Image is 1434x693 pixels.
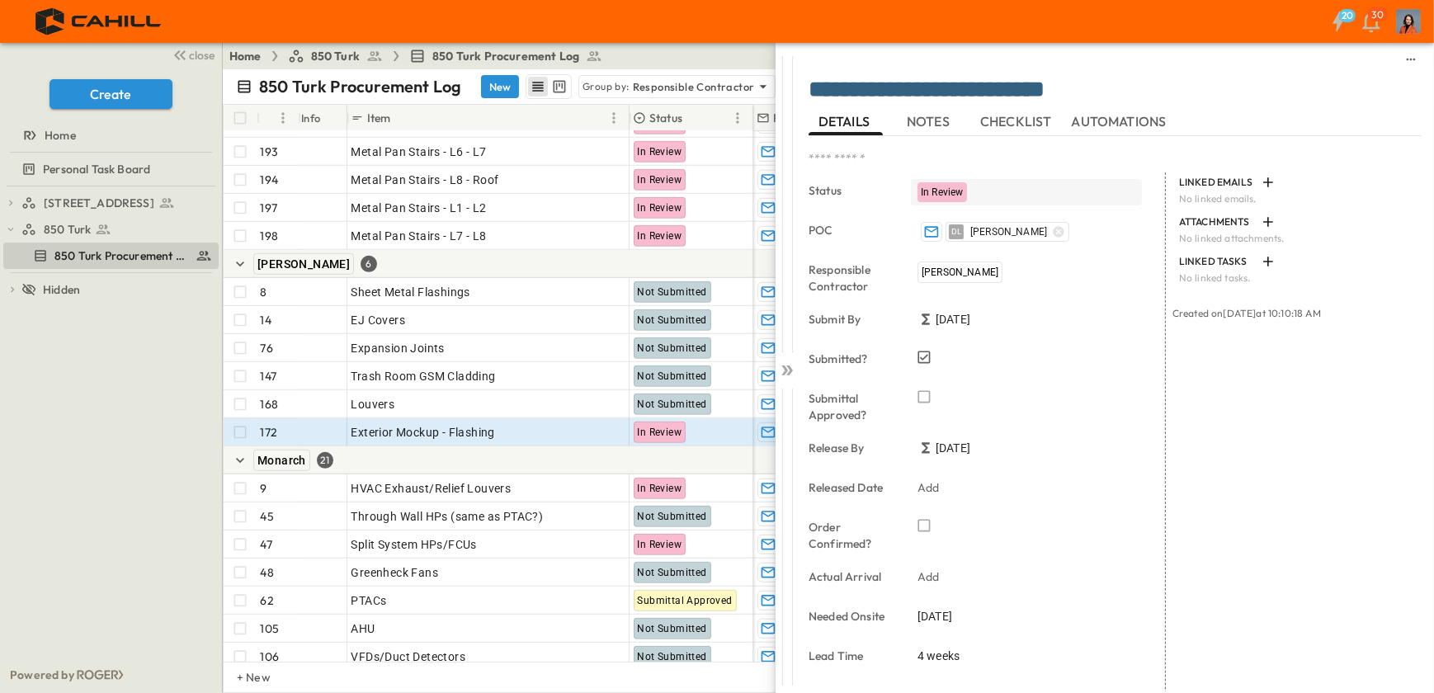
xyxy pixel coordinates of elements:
span: In Review [638,146,682,158]
p: Submit By [809,311,894,328]
span: NOTES [907,115,953,130]
div: Info [298,105,347,131]
span: 850 Turk [311,48,360,64]
p: 850 Turk Procurement Log [259,75,461,98]
p: LINKED TASKS [1179,255,1255,268]
span: [PERSON_NAME] [970,225,1047,238]
span: VFDs/Duct Detectors [351,648,466,665]
span: Not Submitted [638,342,707,354]
div: 21 [317,452,333,469]
img: Profile Picture [1396,9,1421,34]
p: POC [809,222,894,238]
img: 4f72bfc4efa7236828875bac24094a5ddb05241e32d018417354e964050affa1.png [20,4,179,39]
button: row view [528,77,548,97]
div: test [3,243,219,269]
div: 6 [361,256,377,272]
span: Trash Room GSM Cladding [351,368,496,384]
span: Not Submitted [638,314,707,326]
nav: breadcrumbs [229,48,612,64]
p: 193 [261,144,279,160]
span: Submittal Approved [638,595,733,606]
p: 147 [261,368,277,384]
p: 106 [261,648,280,665]
span: [PERSON_NAME] [922,266,998,278]
p: 47 [261,536,272,553]
button: Sort [394,109,413,127]
h6: 20 [1342,9,1354,22]
span: Created on [DATE] at 10:10:18 AM [1172,307,1321,319]
p: + New [237,669,247,686]
span: Not Submitted [638,398,707,410]
p: Status [809,182,894,199]
div: test [3,190,219,216]
span: Not Submitted [638,370,707,382]
p: Responsible Contractor [633,78,755,95]
a: Home [229,48,262,64]
button: kanban view [549,77,569,97]
span: EJ Covers [351,312,406,328]
button: sidedrawer-menu [1401,49,1421,69]
div: test [3,156,219,182]
span: In Review [638,483,682,494]
span: In Review [638,539,682,550]
p: Status [649,110,682,126]
span: PTACs [351,592,387,609]
div: # [257,105,298,131]
span: In Review [638,230,682,242]
span: 850 Turk [44,221,91,238]
span: Louvers [351,396,395,412]
p: Lead Time [809,648,894,664]
span: Metal Pan Stairs - L7 - L8 [351,228,487,244]
p: 14 [261,312,271,328]
p: 9 [261,480,267,497]
span: Exterior Mockup - Flashing [351,424,495,441]
p: Release By [809,440,894,456]
p: 172 [261,424,278,441]
p: Released Date [809,479,894,496]
p: Submitted? [809,351,894,367]
span: Split System HPs/FCUs [351,536,477,553]
p: 194 [261,172,279,188]
p: POC [773,110,798,126]
p: Order Confirmed? [809,519,894,552]
p: 198 [261,228,279,244]
span: Not Submitted [638,623,707,634]
button: Menu [728,108,748,128]
span: Expansion Joints [351,340,445,356]
span: Home [45,127,76,144]
span: [DATE] [917,608,952,625]
p: Add [917,568,940,585]
p: No linked attachments. [1179,232,1411,245]
p: No linked tasks. [1179,271,1411,285]
p: 105 [261,620,280,637]
span: 850 Turk Procurement Log [432,48,579,64]
span: HVAC Exhaust/Relief Louvers [351,480,512,497]
p: Submittal Approved? [809,390,894,423]
p: ATTACHMENTS [1179,215,1255,229]
p: 76 [261,340,273,356]
span: Not Submitted [638,567,707,578]
span: Sheet Metal Flashings [351,284,470,300]
p: Actual Arrival [809,568,894,585]
p: Add [917,479,940,496]
span: In Review [921,186,964,198]
span: AHU [351,620,375,637]
span: 4 weeks [917,648,960,664]
span: Not Submitted [638,286,707,298]
p: Responsible Contractor [809,262,894,295]
span: 850 Turk Procurement Log [54,247,189,264]
p: Item [367,110,391,126]
button: Sort [263,109,281,127]
span: [DATE] [936,440,970,456]
span: close [190,47,215,64]
span: Not Submitted [638,651,707,662]
span: In Review [638,427,682,438]
span: AUTOMATIONS [1072,115,1170,130]
span: Metal Pan Stairs - L8 - Roof [351,172,499,188]
button: Menu [604,108,624,128]
div: Info [301,95,321,141]
span: CHECKLIST [980,115,1055,130]
span: Not Submitted [638,511,707,522]
button: New [481,75,519,98]
span: Monarch [257,454,306,467]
